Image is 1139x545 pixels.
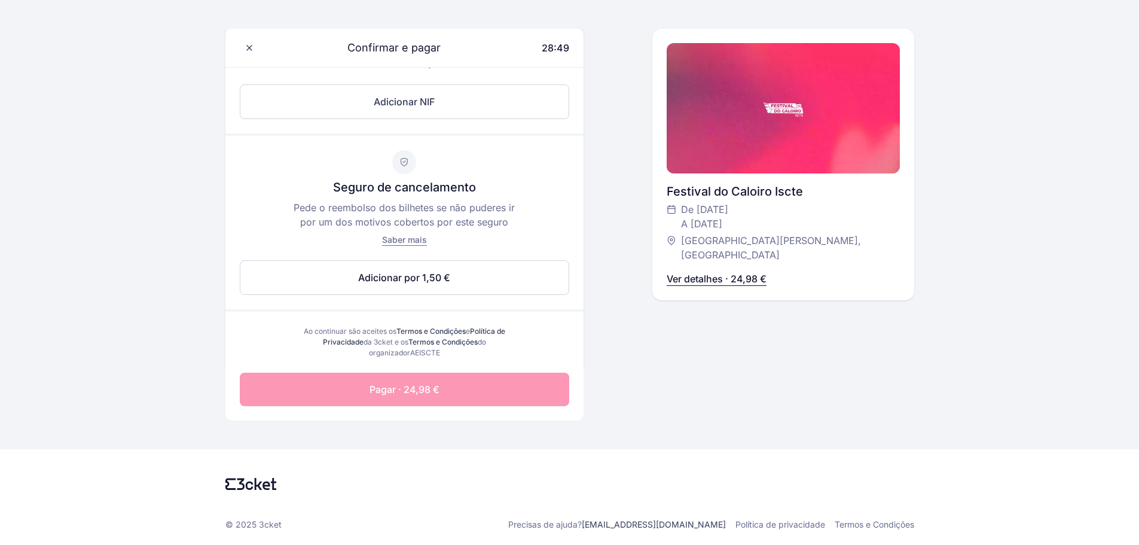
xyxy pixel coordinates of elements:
[382,235,427,245] span: Saber mais
[289,200,519,229] p: Pede o reembolso dos bilhetes se não puderes ir por um dos motivos cobertos por este seguro
[240,373,569,406] button: Pagar · 24,98 €
[370,382,439,397] span: Pagar · 24,98 €
[358,270,450,285] span: Adicionar por 1,50 €
[240,56,569,80] p: Caso necessites das faturas com informação fiscal
[681,202,728,231] span: De [DATE] A [DATE]
[333,39,441,56] span: Confirmar e pagar
[667,183,900,200] div: Festival do Caloiro Iscte
[292,326,517,358] div: Ao continuar são aceites os e da 3cket e os do organizador
[582,519,726,529] a: [EMAIL_ADDRESS][DOMAIN_NAME]
[542,42,569,54] span: 28:49
[835,519,914,531] a: Termos e Condições
[240,260,569,295] button: Adicionar por 1,50 €
[225,519,282,531] p: © 2025 3cket
[396,327,466,336] a: Termos e Condições
[508,519,726,531] p: Precisas de ajuda?
[735,519,825,531] a: Política de privacidade
[333,179,476,196] p: Seguro de cancelamento
[681,233,888,262] span: [GEOGRAPHIC_DATA][PERSON_NAME], [GEOGRAPHIC_DATA]
[240,84,569,119] button: Adicionar NIF
[408,337,478,346] a: Termos e Condições
[667,272,767,286] p: Ver detalhes · 24,98 €
[410,348,440,357] span: AEISCTE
